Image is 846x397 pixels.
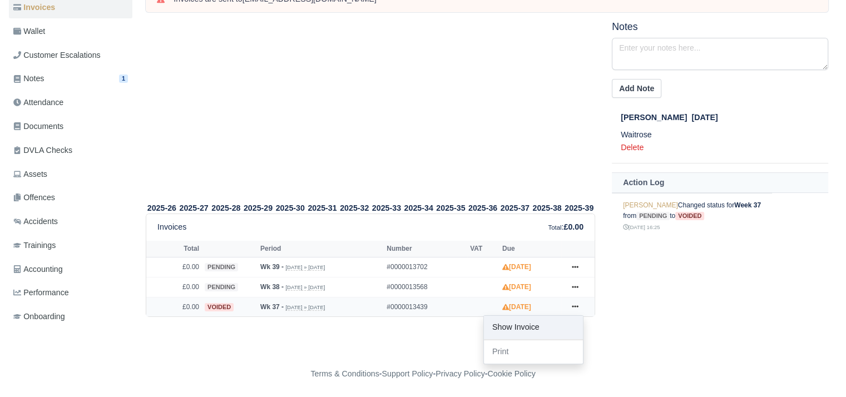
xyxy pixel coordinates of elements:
[612,172,828,193] th: Action Log
[9,306,132,327] a: Onboarding
[531,201,563,214] th: 2025-38
[384,297,467,316] td: #0000013439
[9,187,132,209] a: Offences
[548,224,561,231] small: Total
[612,193,772,239] td: Changed status for from to
[9,116,132,137] a: Documents
[563,201,595,214] th: 2025-39
[258,241,384,257] th: Period
[146,241,202,257] th: Total
[467,201,499,214] th: 2025-36
[9,211,132,232] a: Accidents
[310,369,379,378] a: Terms & Conditions
[621,128,828,141] p: Waitrose
[9,163,132,185] a: Assets
[499,201,531,214] th: 2025-37
[621,143,644,152] a: Delete
[285,284,325,291] small: [DATE] » [DATE]
[9,21,132,42] a: Wallet
[434,201,467,214] th: 2025-35
[157,222,186,232] h6: Invoices
[274,201,306,214] th: 2025-30
[9,92,132,113] a: Attendance
[260,303,284,311] strong: Wk 37 -
[548,221,583,234] div: :
[242,201,274,214] th: 2025-29
[612,79,661,98] button: Add Note
[9,44,132,66] a: Customer Escalations
[487,369,535,378] a: Cookie Policy
[502,303,531,311] strong: [DATE]
[9,140,132,161] a: DVLA Checks
[9,235,132,256] a: Trainings
[146,257,202,277] td: £0.00
[9,259,132,280] a: Accounting
[734,201,761,209] strong: Week 37
[13,120,63,133] span: Documents
[13,144,72,157] span: DVLA Checks
[338,201,370,214] th: 2025-32
[790,344,846,397] iframe: Chat Widget
[636,212,670,220] span: pending
[384,277,467,297] td: #0000013568
[13,168,47,181] span: Assets
[403,201,435,214] th: 2025-34
[306,201,339,214] th: 2025-31
[13,286,69,299] span: Performance
[499,241,561,257] th: Due
[285,304,325,311] small: [DATE] » [DATE]
[285,264,325,271] small: [DATE] » [DATE]
[13,49,101,62] span: Customer Escalations
[621,113,687,122] span: [PERSON_NAME]
[467,241,499,257] th: VAT
[13,191,55,204] span: Offences
[119,75,128,83] span: 1
[612,21,828,33] h5: Notes
[382,369,433,378] a: Support Policy
[675,212,704,220] span: voided
[106,368,740,380] div: - - -
[260,283,284,291] strong: Wk 38 -
[146,297,202,316] td: £0.00
[436,369,485,378] a: Privacy Policy
[13,72,44,85] span: Notes
[484,316,583,339] a: Show Invoice
[205,263,238,271] span: pending
[623,224,660,230] small: [DATE] 16:25
[13,263,63,276] span: Accounting
[370,201,403,214] th: 2025-33
[621,111,828,124] div: [DATE]
[13,96,63,109] span: Attendance
[13,1,55,14] span: Invoices
[260,263,284,271] strong: Wk 39 -
[502,283,531,291] strong: [DATE]
[384,241,467,257] th: Number
[502,263,531,271] strong: [DATE]
[210,201,242,214] th: 2025-28
[205,303,234,311] span: voided
[13,310,65,323] span: Onboarding
[178,201,210,214] th: 2025-27
[205,283,238,291] span: pending
[623,201,678,209] a: [PERSON_NAME]
[563,222,583,231] strong: £0.00
[9,282,132,304] a: Performance
[9,68,132,90] a: Notes 1
[484,340,583,364] a: Print
[13,239,56,252] span: Trainings
[146,201,178,214] th: 2025-26
[13,215,58,228] span: Accidents
[384,257,467,277] td: #0000013702
[13,25,45,38] span: Wallet
[146,277,202,297] td: £0.00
